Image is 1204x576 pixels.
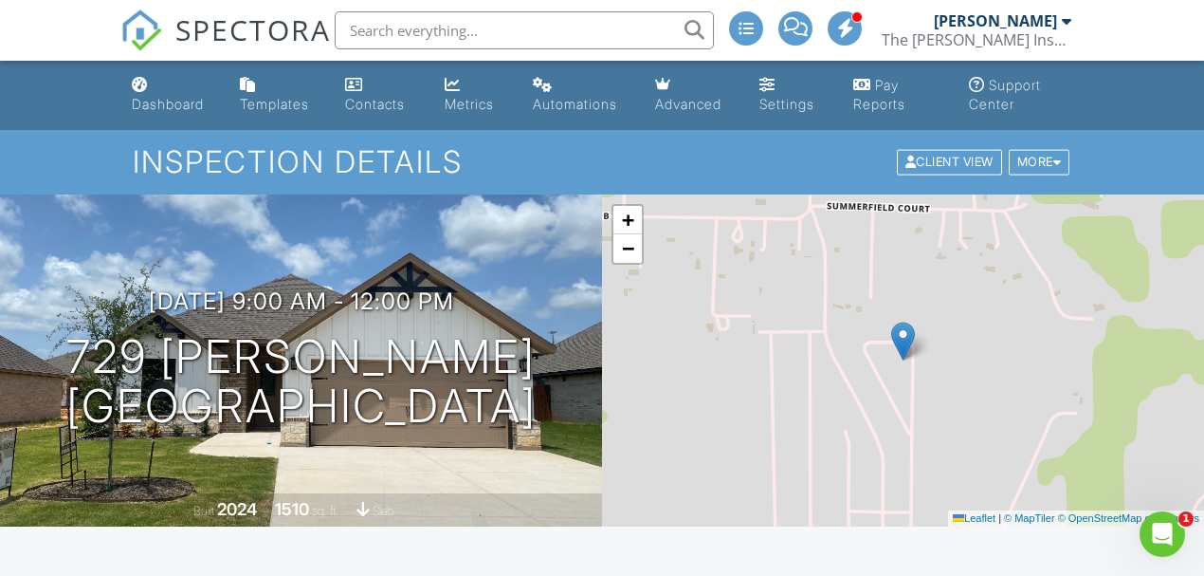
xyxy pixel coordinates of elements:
div: 1510 [275,499,309,519]
input: Search everything... [335,11,714,49]
div: Settings [759,96,814,112]
span: − [622,236,634,260]
h1: 729 [PERSON_NAME] [GEOGRAPHIC_DATA] [66,332,537,433]
a: Client View [895,154,1007,168]
a: Dashboard [124,68,217,122]
a: Templates [232,68,322,122]
div: Client View [897,150,1002,176]
span: 1 [1178,511,1194,527]
h3: [DATE] 9:00 am - 12:00 pm [149,288,454,314]
div: The Wells Inspection Group LLC [882,30,1071,49]
div: Templates [240,96,309,112]
a: Zoom in [613,206,642,234]
h1: Inspection Details [133,145,1071,178]
a: Advanced [648,68,738,122]
a: Zoom out [613,234,642,263]
img: Marker [891,322,915,361]
div: 2024 [217,499,257,519]
a: Pay Reports [846,68,947,122]
span: + [622,208,634,232]
img: The Best Home Inspection Software - Spectora [120,9,162,51]
div: Contacts [345,96,405,112]
div: Advanced [655,96,721,112]
a: Automations (Advanced) [525,68,632,122]
div: Dashboard [132,96,204,112]
iframe: Intercom live chat [1140,511,1185,557]
a: © OpenStreetMap contributors [1058,512,1199,524]
span: SPECTORA [175,9,331,49]
span: slab [373,504,393,518]
span: sq. ft. [312,504,338,518]
a: Settings [752,68,830,122]
div: Support Center [969,77,1041,112]
div: Metrics [445,96,494,112]
div: Pay Reports [853,77,905,112]
a: SPECTORA [120,26,331,65]
a: Contacts [337,68,421,122]
a: Leaflet [953,512,995,524]
span: | [998,512,1001,524]
a: Metrics [437,68,510,122]
span: Built [193,504,214,518]
a: Support Center [961,68,1080,122]
div: More [1009,150,1070,176]
div: [PERSON_NAME] [934,11,1057,30]
div: Automations [533,96,617,112]
a: © MapTiler [1004,512,1055,524]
